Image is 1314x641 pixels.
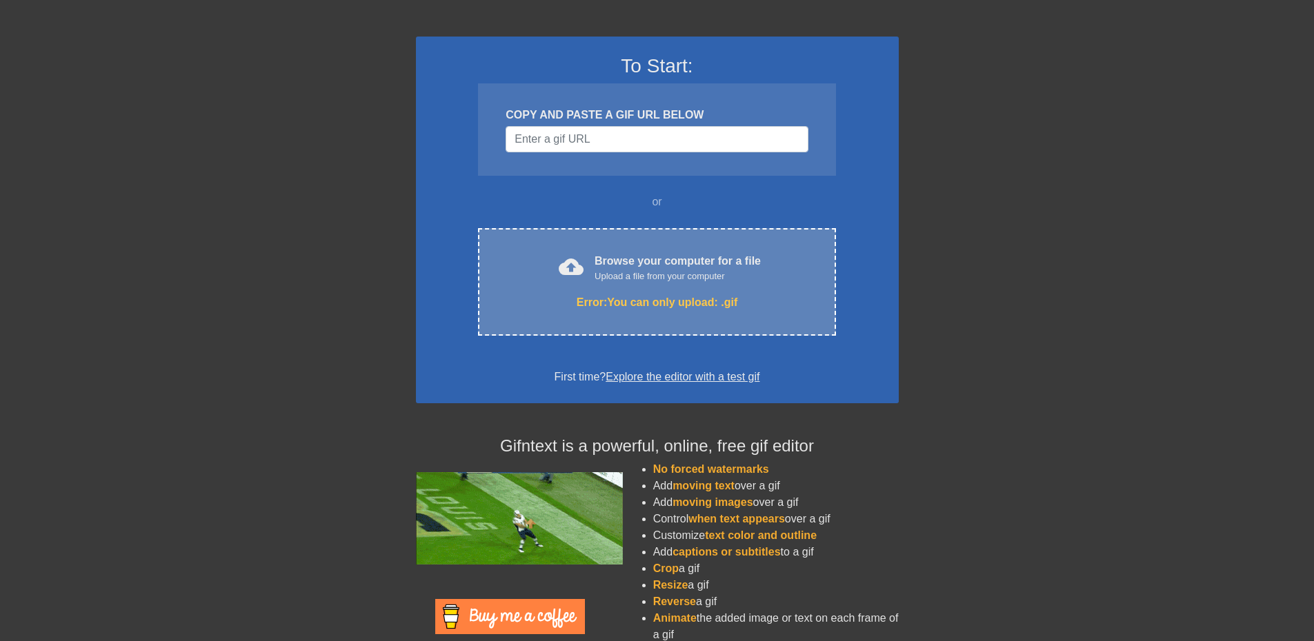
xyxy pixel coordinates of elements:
span: moving text [673,480,735,491]
li: a gif [653,560,899,577]
span: text color and outline [705,529,817,541]
span: captions or subtitles [673,546,780,558]
li: Add to a gif [653,544,899,560]
li: Add over a gif [653,478,899,494]
div: Upload a file from your computer [595,269,761,283]
span: Reverse [653,596,696,607]
div: Browse your computer for a file [595,253,761,283]
div: First time? [434,369,881,385]
span: Animate [653,612,697,624]
span: moving images [673,496,753,508]
span: Crop [653,562,679,574]
img: football_small.gif [416,472,623,564]
li: a gif [653,593,899,610]
h3: To Start: [434,54,881,78]
li: Add over a gif [653,494,899,511]
span: when text appears [688,513,785,525]
span: cloud_upload [559,254,584,279]
li: Control over a gif [653,511,899,527]
input: Username [506,126,808,152]
span: No forced watermarks [653,463,769,475]
span: Resize [653,579,688,591]
img: Buy Me A Coffee [435,599,585,634]
a: Explore the editor with a test gif [606,371,759,383]
div: Error: You can only upload: .gif [507,294,806,311]
li: a gif [653,577,899,593]
div: or [452,194,863,210]
h4: Gifntext is a powerful, online, free gif editor [416,436,899,456]
div: COPY AND PASTE A GIF URL BELOW [506,107,808,123]
li: Customize [653,527,899,544]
